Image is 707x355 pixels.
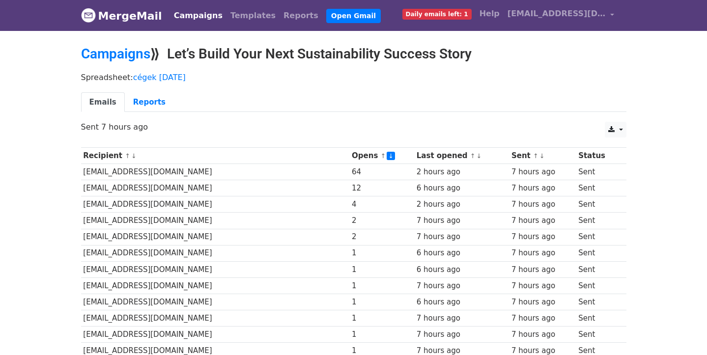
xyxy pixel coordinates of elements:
[417,313,507,324] div: 7 hours ago
[476,4,504,24] a: Help
[81,261,350,277] td: [EMAIL_ADDRESS][DOMAIN_NAME]
[417,166,507,178] div: 2 hours ago
[417,280,507,292] div: 7 hours ago
[470,152,476,160] a: ↑
[576,164,620,180] td: Sent
[170,6,226,26] a: Campaigns
[417,231,507,243] div: 7 hours ago
[81,245,350,261] td: [EMAIL_ADDRESS][DOMAIN_NAME]
[576,277,620,294] td: Sent
[576,261,620,277] td: Sent
[539,152,545,160] a: ↓
[352,166,412,178] div: 64
[352,297,412,308] div: 1
[511,166,574,178] div: 7 hours ago
[81,92,125,112] a: Emails
[81,148,350,164] th: Recipient
[511,215,574,226] div: 7 hours ago
[131,152,137,160] a: ↓
[226,6,280,26] a: Templates
[477,152,482,160] a: ↓
[81,8,96,23] img: MergeMail logo
[417,264,507,275] div: 6 hours ago
[349,148,414,164] th: Opens
[81,196,350,213] td: [EMAIL_ADDRESS][DOMAIN_NAME]
[81,294,350,310] td: [EMAIL_ADDRESS][DOMAIN_NAME]
[81,5,162,26] a: MergeMail
[352,247,412,259] div: 1
[125,152,130,160] a: ↑
[352,231,412,243] div: 2
[81,180,350,196] td: [EMAIL_ADDRESS][DOMAIN_NAME]
[533,152,538,160] a: ↑
[81,310,350,327] td: [EMAIL_ADDRESS][DOMAIN_NAME]
[133,73,186,82] a: cégek [DATE]
[417,247,507,259] div: 6 hours ago
[511,313,574,324] div: 7 hours ago
[576,310,620,327] td: Sent
[658,308,707,355] iframe: Chat Widget
[352,199,412,210] div: 4
[576,245,620,261] td: Sent
[511,329,574,340] div: 7 hours ago
[417,183,507,194] div: 6 hours ago
[81,277,350,294] td: [EMAIL_ADDRESS][DOMAIN_NAME]
[280,6,322,26] a: Reports
[352,215,412,226] div: 2
[417,297,507,308] div: 6 hours ago
[417,199,507,210] div: 2 hours ago
[504,4,619,27] a: [EMAIL_ADDRESS][DOMAIN_NAME]
[81,229,350,245] td: [EMAIL_ADDRESS][DOMAIN_NAME]
[511,264,574,275] div: 7 hours ago
[81,72,626,82] p: Spreadsheet:
[352,329,412,340] div: 1
[511,231,574,243] div: 7 hours ago
[81,327,350,343] td: [EMAIL_ADDRESS][DOMAIN_NAME]
[576,196,620,213] td: Sent
[417,329,507,340] div: 7 hours ago
[576,180,620,196] td: Sent
[352,264,412,275] div: 1
[511,280,574,292] div: 7 hours ago
[81,46,150,62] a: Campaigns
[352,183,412,194] div: 12
[81,46,626,62] h2: ⟫ Let’s Build Your Next Sustainability Success Story
[508,8,606,20] span: [EMAIL_ADDRESS][DOMAIN_NAME]
[511,247,574,259] div: 7 hours ago
[511,183,574,194] div: 7 hours ago
[417,215,507,226] div: 7 hours ago
[576,213,620,229] td: Sent
[511,199,574,210] div: 7 hours ago
[352,313,412,324] div: 1
[511,297,574,308] div: 7 hours ago
[576,327,620,343] td: Sent
[81,213,350,229] td: [EMAIL_ADDRESS][DOMAIN_NAME]
[402,9,472,20] span: Daily emails left: 1
[387,152,395,160] a: ↓
[509,148,576,164] th: Sent
[576,148,620,164] th: Status
[414,148,509,164] th: Last opened
[576,229,620,245] td: Sent
[398,4,476,24] a: Daily emails left: 1
[81,164,350,180] td: [EMAIL_ADDRESS][DOMAIN_NAME]
[81,122,626,132] p: Sent 7 hours ago
[576,294,620,310] td: Sent
[352,280,412,292] div: 1
[326,9,381,23] a: Open Gmail
[125,92,174,112] a: Reports
[381,152,386,160] a: ↑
